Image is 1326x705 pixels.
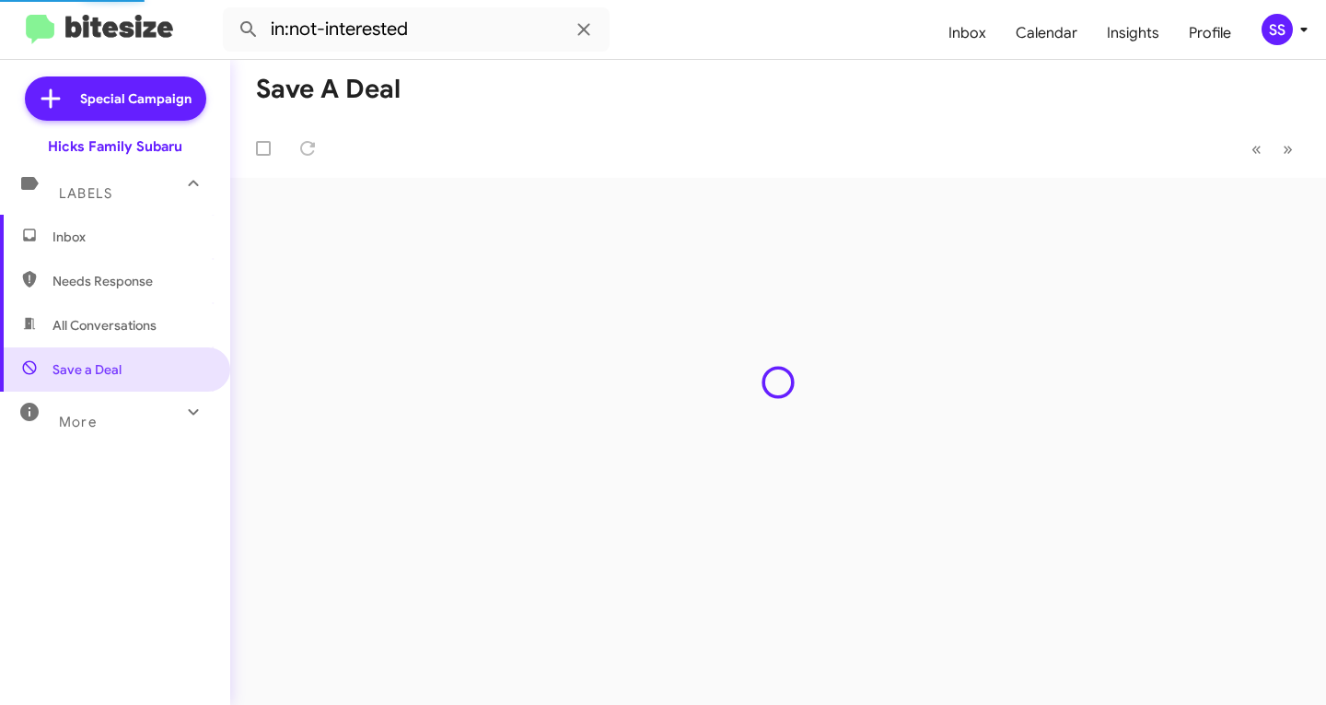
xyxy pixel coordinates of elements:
a: Special Campaign [25,76,206,121]
button: Next [1272,130,1304,168]
a: Insights [1092,6,1174,60]
span: » [1283,137,1293,160]
nav: Page navigation example [1241,130,1304,168]
h1: Save a Deal [256,75,401,104]
div: Hicks Family Subaru [48,137,182,156]
span: Save a Deal [52,360,122,379]
a: Calendar [1001,6,1092,60]
span: More [59,414,97,430]
span: Special Campaign [80,89,192,108]
button: Previous [1240,130,1273,168]
input: Search [223,7,610,52]
span: All Conversations [52,316,157,335]
button: SS [1246,14,1306,45]
span: Labels [59,185,112,202]
div: SS [1262,14,1293,45]
a: Profile [1174,6,1246,60]
span: « [1251,137,1262,160]
span: Needs Response [52,272,209,290]
span: Inbox [52,228,209,246]
a: Inbox [934,6,1001,60]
